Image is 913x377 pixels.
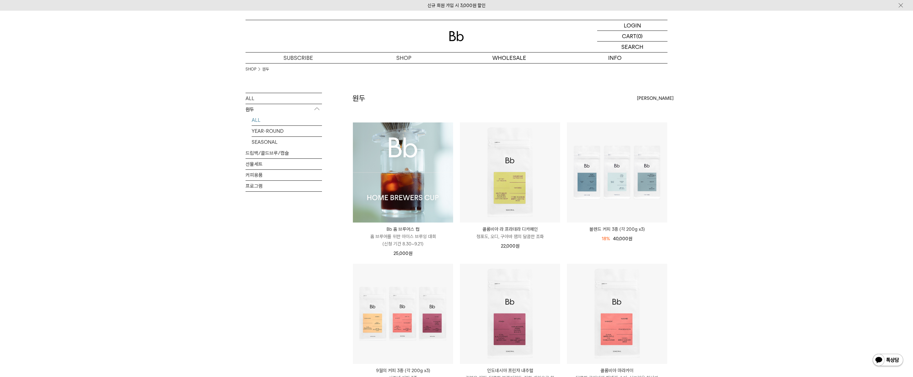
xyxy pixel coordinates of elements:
span: 원 [516,243,519,249]
p: 9월의 커피 3종 (각 200g x3) [353,367,453,374]
span: 원 [628,236,632,241]
img: 블렌드 커피 3종 (각 200g x3) [567,122,667,223]
a: LOGIN [597,20,667,31]
p: 청포도, 오디, 구아바 잼의 달콤한 조화 [460,233,560,240]
img: 콜롬비아 라 프라데라 디카페인 [460,122,560,223]
a: ALL [252,115,322,125]
img: 로고 [449,31,464,41]
a: 원두 [262,66,269,72]
p: 홈 브루어를 위한 아이스 브루잉 대회 (신청 기간 8.30~9.21) [353,233,453,248]
p: CART [622,31,636,41]
a: 콜롬비아 라 프라데라 디카페인 청포도, 오디, 구아바 잼의 달콤한 조화 [460,226,560,240]
a: 신규 회원 가입 시 3,000원 할인 [427,3,486,8]
span: 40,000 [613,236,632,241]
a: SEASONAL [252,137,322,147]
img: Bb 홈 브루어스 컵 [353,122,453,223]
span: [PERSON_NAME] [637,95,674,102]
span: 25,000 [394,251,412,256]
h2: 원두 [353,93,365,103]
img: 인도네시아 프린자 내추럴 [460,264,560,364]
a: Bb 홈 브루어스 컵 홈 브루어를 위한 아이스 브루잉 대회(신청 기간 8.30~9.21) [353,226,453,248]
p: 인도네시아 프린자 내추럴 [460,367,560,374]
p: INFO [562,53,667,63]
img: 9월의 커피 3종 (각 200g x3) [353,264,453,364]
p: 콜롬비아 라 프라데라 디카페인 [460,226,560,233]
a: 블렌드 커피 3종 (각 200g x3) [567,226,667,233]
a: CART (0) [597,31,667,42]
p: LOGIN [624,20,641,31]
a: SHOP [246,66,256,72]
a: 드립백/콜드브루/캡슐 [246,148,322,158]
a: YEAR-ROUND [252,126,322,136]
a: 선물세트 [246,159,322,169]
a: ALL [246,93,322,104]
p: Bb 홈 브루어스 컵 [353,226,453,233]
a: 프로그램 [246,181,322,191]
span: 원 [408,251,412,256]
p: 원두 [246,104,322,115]
div: 18% [602,235,610,242]
p: (0) [636,31,643,41]
p: WHOLESALE [456,53,562,63]
p: SEARCH [621,42,643,52]
a: 커피용품 [246,170,322,180]
p: 콜롬비아 마라카이 [567,367,667,374]
a: SUBSCRIBE [246,53,351,63]
img: 카카오톡 채널 1:1 채팅 버튼 [872,353,904,368]
span: 22,000 [501,243,519,249]
a: SHOP [351,53,456,63]
img: 콜롬비아 마라카이 [567,264,667,364]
